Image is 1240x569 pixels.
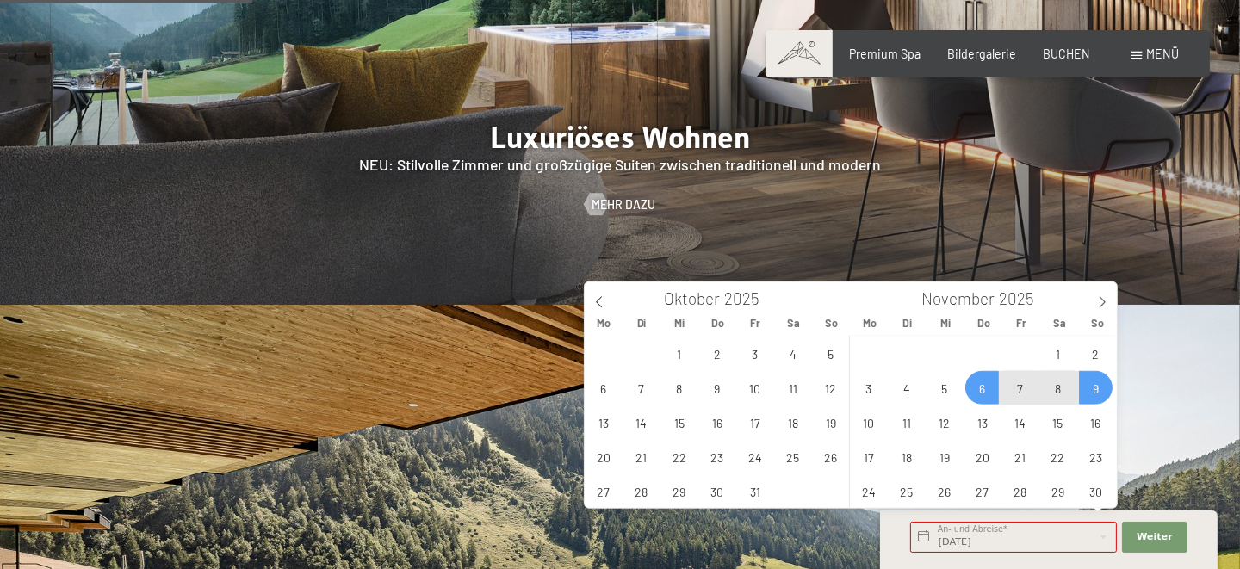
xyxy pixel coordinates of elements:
span: Oktober 17, 2025 [738,405,772,439]
span: November 19, 2025 [927,440,961,473]
span: November 16, 2025 [1079,405,1113,439]
span: Oktober 14, 2025 [624,405,658,439]
span: November 4, 2025 [890,371,923,405]
span: Menü [1147,46,1180,61]
span: Oktober 3, 2025 [738,337,772,370]
span: Mi [660,318,698,329]
span: November 20, 2025 [965,440,999,473]
span: Oktober 9, 2025 [700,371,734,405]
span: Mi [927,318,964,329]
span: November [921,291,995,307]
span: Oktober 27, 2025 [586,474,620,508]
span: November 5, 2025 [927,371,961,405]
span: Fr [1002,318,1040,329]
span: Di [889,318,927,329]
span: Oktober 30, 2025 [700,474,734,508]
span: November 10, 2025 [852,405,885,439]
span: Oktober 28, 2025 [624,474,658,508]
span: November 18, 2025 [890,440,923,473]
span: Oktober [664,291,720,307]
span: Oktober 12, 2025 [814,371,847,405]
a: Mehr dazu [585,196,656,213]
span: November 22, 2025 [1041,440,1075,473]
span: Oktober 20, 2025 [586,440,620,473]
span: Oktober 26, 2025 [814,440,847,473]
span: Oktober 29, 2025 [662,474,696,508]
span: Sa [1041,318,1079,329]
span: Oktober 10, 2025 [738,371,772,405]
span: Mehr dazu [592,196,655,213]
span: Oktober 31, 2025 [738,474,772,508]
span: November 29, 2025 [1041,474,1075,508]
span: Oktober 19, 2025 [814,405,847,439]
span: November 30, 2025 [1079,474,1113,508]
span: November 14, 2025 [1003,405,1037,439]
span: Oktober 6, 2025 [586,371,620,405]
span: Mo [585,318,623,329]
span: Oktober 11, 2025 [776,371,809,405]
span: November 11, 2025 [890,405,923,439]
span: November 28, 2025 [1003,474,1037,508]
span: November 15, 2025 [1041,405,1075,439]
span: Do [698,318,736,329]
button: Weiter [1122,522,1187,553]
span: November 9, 2025 [1079,371,1113,405]
span: November 2, 2025 [1079,337,1113,370]
span: November 7, 2025 [1003,371,1037,405]
span: November 13, 2025 [965,405,999,439]
span: So [813,318,851,329]
span: November 27, 2025 [965,474,999,508]
span: Mo [851,318,889,329]
span: Oktober 13, 2025 [586,405,620,439]
span: November 1, 2025 [1041,337,1075,370]
span: Oktober 8, 2025 [662,371,696,405]
span: November 23, 2025 [1079,440,1113,473]
span: So [1079,318,1117,329]
span: Oktober 2, 2025 [700,337,734,370]
a: Bildergalerie [947,46,1016,61]
span: November 25, 2025 [890,474,923,508]
span: November 24, 2025 [852,474,885,508]
span: Oktober 16, 2025 [700,405,734,439]
span: November 26, 2025 [927,474,961,508]
span: Oktober 22, 2025 [662,440,696,473]
span: Oktober 24, 2025 [738,440,772,473]
span: Oktober 1, 2025 [662,337,696,370]
span: Oktober 15, 2025 [662,405,696,439]
a: Premium Spa [849,46,921,61]
span: November 12, 2025 [927,405,961,439]
span: Sa [775,318,813,329]
span: Fr [736,318,774,329]
span: Oktober 7, 2025 [624,371,658,405]
span: Oktober 4, 2025 [776,337,809,370]
span: November 8, 2025 [1041,371,1075,405]
span: Weiter [1137,530,1173,544]
span: November 17, 2025 [852,440,885,473]
span: November 21, 2025 [1003,440,1037,473]
span: Oktober 25, 2025 [776,440,809,473]
span: Oktober 23, 2025 [700,440,734,473]
span: Oktober 21, 2025 [624,440,658,473]
span: Oktober 5, 2025 [814,337,847,370]
input: Year [995,288,1051,308]
span: November 3, 2025 [852,371,885,405]
span: Di [623,318,660,329]
a: BUCHEN [1043,46,1090,61]
span: Do [964,318,1002,329]
input: Year [720,288,777,308]
span: Oktober 18, 2025 [776,405,809,439]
